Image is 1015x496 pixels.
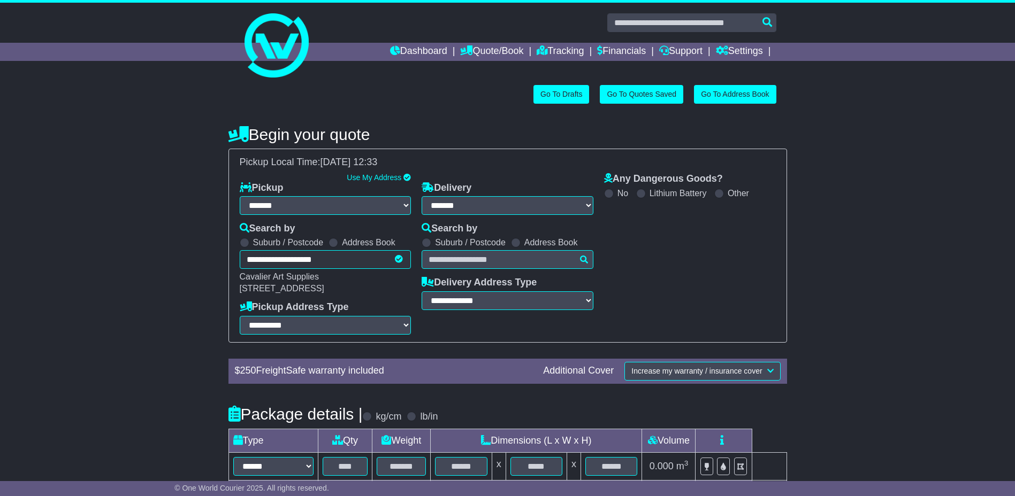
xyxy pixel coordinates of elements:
[320,157,378,167] span: [DATE] 12:33
[624,362,780,381] button: Increase my warranty / insurance cover
[716,43,763,61] a: Settings
[240,365,256,376] span: 250
[676,461,689,471] span: m
[318,429,372,452] td: Qty
[538,365,619,377] div: Additional Cover
[228,429,318,452] td: Type
[617,188,628,198] label: No
[422,223,477,235] label: Search by
[650,461,674,471] span: 0.000
[460,43,523,61] a: Quote/Book
[435,237,506,247] label: Suburb / Postcode
[228,405,363,423] h4: Package details |
[684,459,689,467] sup: 3
[228,126,787,143] h4: Begin your quote
[533,85,589,104] a: Go To Drafts
[234,157,781,168] div: Pickup Local Time:
[174,484,329,492] span: © One World Courier 2025. All rights reserved.
[422,277,537,289] label: Delivery Address Type
[600,85,683,104] a: Go To Quotes Saved
[604,173,723,185] label: Any Dangerous Goods?
[650,188,707,198] label: Lithium Battery
[631,367,762,375] span: Increase my warranty / insurance cover
[240,284,324,293] span: [STREET_ADDRESS]
[376,411,401,423] label: kg/cm
[492,452,506,480] td: x
[567,452,581,480] td: x
[537,43,584,61] a: Tracking
[524,237,578,247] label: Address Book
[431,429,642,452] td: Dimensions (L x W x H)
[728,188,749,198] label: Other
[240,301,349,313] label: Pickup Address Type
[240,272,319,281] span: Cavalier Art Supplies
[372,429,431,452] td: Weight
[420,411,438,423] label: lb/in
[347,173,401,182] a: Use My Address
[422,182,471,194] label: Delivery
[230,365,538,377] div: $ FreightSafe warranty included
[240,182,284,194] label: Pickup
[240,223,295,235] label: Search by
[642,429,696,452] td: Volume
[253,237,324,247] label: Suburb / Postcode
[597,43,646,61] a: Financials
[659,43,703,61] a: Support
[694,85,776,104] a: Go To Address Book
[342,237,395,247] label: Address Book
[390,43,447,61] a: Dashboard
